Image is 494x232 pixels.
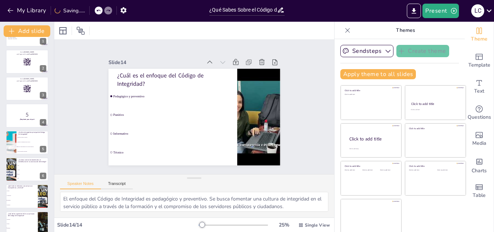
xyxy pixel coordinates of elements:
[471,4,484,18] button: L C
[6,77,48,101] div: 3
[471,35,487,43] span: Theme
[6,104,48,127] div: 4
[349,148,395,150] div: Click to add body
[340,69,416,79] button: Apply theme to all slides
[465,126,494,152] div: Add images, graphics, shapes or video
[18,174,48,174] span: Cinco
[40,173,46,179] div: 6
[422,4,459,18] button: Present
[108,59,202,66] div: Slide 14
[40,92,46,98] div: 3
[55,7,85,14] div: Saving......
[8,213,36,217] p: ¿Cuál de los siguientes NO es un principio del Código de Integridad?
[411,102,459,106] div: Click to add title
[4,25,50,37] button: Add slide
[101,181,133,189] button: Transcript
[8,38,46,39] p: Generated with [URL]
[471,4,484,17] div: L C
[8,80,46,82] p: and login with code
[473,191,486,199] span: Table
[8,185,36,189] p: ¿Qué valor se relaciona con actuar con transparencia y rectitud?
[353,22,457,39] p: Themes
[40,65,46,72] div: 2
[18,169,48,170] span: Cuatro
[5,5,49,16] button: My Library
[465,152,494,178] div: Add charts and graphs
[8,111,46,119] p: 5
[465,22,494,48] div: Change the overall theme
[409,165,461,168] div: Click to add title
[468,113,491,121] span: Questions
[20,118,35,120] strong: ¡Prepárate para el quiz!
[437,169,460,171] div: Click to add text
[8,51,46,53] p: Go to
[465,74,494,100] div: Add text boxes
[380,169,396,171] div: Click to add text
[345,94,396,96] div: Click to add text
[18,159,46,163] p: ¿Cuántos valores fundamentales se identificaron en la construcción del Código?
[305,222,330,228] span: Single View
[8,78,46,80] p: Go to
[6,131,48,155] div: 5
[275,222,293,228] div: 25 %
[40,38,46,45] div: 1
[24,51,34,53] strong: [DOMAIN_NAME]
[113,113,236,117] span: Punitivo
[18,131,46,135] p: ¿Cuál es el propósito principal del Código de Integridad?
[6,50,48,73] div: 2
[472,139,486,147] span: Media
[396,45,449,57] button: Create theme
[40,146,46,152] div: 5
[472,167,487,175] span: Charts
[340,45,393,57] button: Sendsteps
[7,191,37,191] span: Justicia
[409,127,461,130] div: Click to add title
[209,5,277,15] input: Insert title
[40,200,46,206] div: 7
[76,26,85,35] span: Position
[362,169,379,171] div: Click to add text
[40,119,46,126] div: 4
[407,4,421,18] button: Export to PowerPoint
[7,200,37,201] span: Honestidad
[411,109,459,111] div: Click to add text
[18,142,48,142] span: Promover la transparencia en el servicio
[6,184,48,208] div: 7
[465,178,494,204] div: Add a table
[7,227,37,228] span: Eficiencia
[468,61,490,69] span: Template
[7,195,37,196] span: Compromiso
[349,136,396,142] div: Click to add title
[57,222,199,228] div: Slide 14 / 14
[465,48,494,74] div: Add ready made slides
[345,89,396,92] div: Click to add title
[345,169,361,171] div: Click to add text
[18,146,48,147] span: Guiar el comportamiento de los servidores públicos
[60,181,101,189] button: Speaker Notes
[465,100,494,126] div: Get real-time input from your audience
[60,192,328,212] textarea: El enfoque del Código de Integridad es pedagógico y preventivo. Se busca fomentar una cultura de ...
[113,132,236,135] span: Informativo
[113,151,236,154] span: Técnico
[7,223,37,224] span: Respeto
[345,165,396,168] div: Click to add title
[57,25,69,37] div: Layout
[7,204,37,205] span: Diligencia
[474,87,484,95] span: Text
[8,53,46,55] p: and login with code
[113,94,236,98] span: Pedagógico y preventivo
[117,72,229,88] p: ¿Cuál es el enfoque del Código de Integridad?
[409,169,432,171] div: Click to add text
[24,78,34,80] strong: [DOMAIN_NAME]
[6,157,48,181] div: 6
